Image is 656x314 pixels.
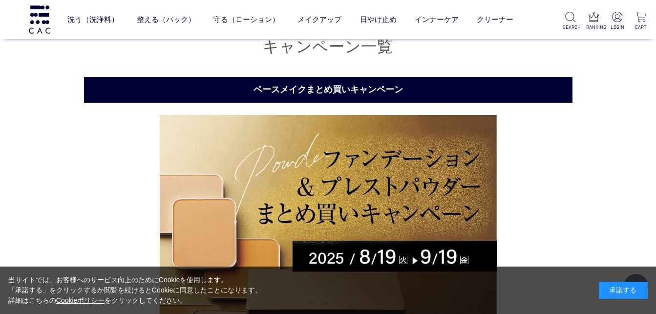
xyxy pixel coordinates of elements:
a: Cookieポリシー [56,296,105,304]
a: RANKING [586,12,601,31]
a: 整える（パック） [137,6,195,32]
p: RANKING [586,23,601,31]
p: CART [633,23,648,31]
a: 洗う（洗浄料） [67,6,119,32]
a: 日やけ止め [360,6,397,32]
p: SEARCH [563,23,578,31]
a: クリーナー [477,6,513,32]
div: 承諾する [599,282,648,299]
a: LOGIN [610,12,625,31]
img: logo [27,5,52,33]
a: CART [633,12,648,31]
a: メイクアップ [297,6,341,32]
a: 守る（ローション） [213,6,279,32]
a: インナーケア [415,6,459,32]
h2: ベースメイクまとめ買いキャンペーン [84,77,572,103]
a: SEARCH [563,12,578,31]
div: 当サイトでは、お客様へのサービス向上のためにCookieを使用します。 「承諾する」をクリックするか閲覧を続けるとCookieに同意したことになります。 詳細はこちらの をクリックしてください。 [8,275,262,306]
p: LOGIN [610,23,625,31]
